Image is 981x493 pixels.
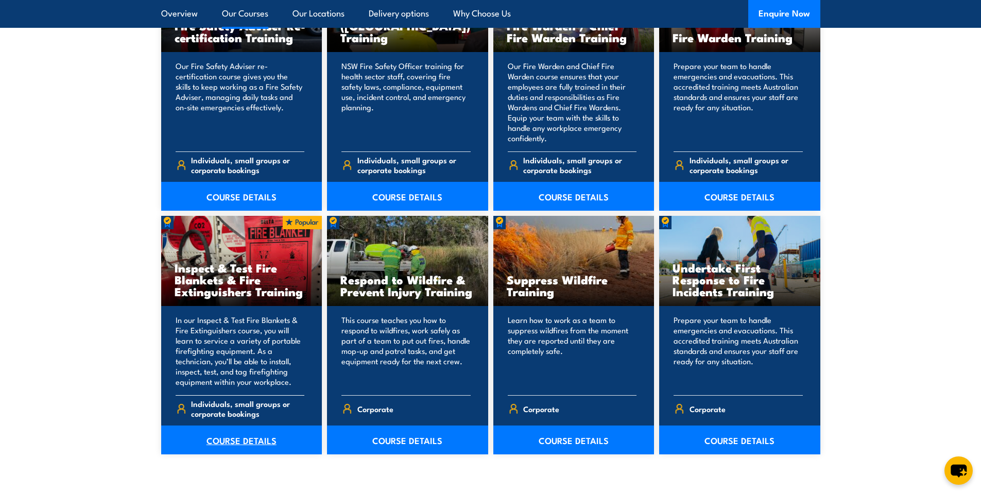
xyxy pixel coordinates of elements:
[673,262,807,297] h3: Undertake First Response to Fire Incidents Training
[507,20,641,43] h3: Fire Warden / Chief Fire Warden Training
[659,182,820,211] a: COURSE DETAILS
[191,399,304,418] span: Individuals, small groups or corporate bookings
[176,61,305,143] p: Our Fire Safety Adviser re-certification course gives you the skills to keep working as a Fire Sa...
[523,155,636,175] span: Individuals, small groups or corporate bookings
[176,315,305,387] p: In our Inspect & Test Fire Blankets & Fire Extinguishers course, you will learn to service a vari...
[493,426,655,454] a: COURSE DETAILS
[341,61,471,143] p: NSW Fire Safety Officer training for health sector staff, covering fire safety laws, compliance, ...
[523,401,559,417] span: Corporate
[507,274,641,297] h3: Suppress Wildfire Training
[357,401,393,417] span: Corporate
[175,20,309,43] h3: Fire Safety Adviser Re-certification Training
[161,182,322,211] a: COURSE DETAILS
[357,155,471,175] span: Individuals, small groups or corporate bookings
[659,426,820,454] a: COURSE DETAILS
[327,426,488,454] a: COURSE DETAILS
[674,61,803,143] p: Prepare your team to handle emergencies and evacuations. This accredited training meets Australia...
[673,31,807,43] h3: Fire Warden Training
[674,315,803,387] p: Prepare your team to handle emergencies and evacuations. This accredited training meets Australia...
[944,456,973,485] button: chat-button
[508,61,637,143] p: Our Fire Warden and Chief Fire Warden course ensures that your employees are fully trained in the...
[493,182,655,211] a: COURSE DETAILS
[340,8,475,43] h3: Fire Safety Officer ([GEOGRAPHIC_DATA]) Training
[161,426,322,454] a: COURSE DETAILS
[327,182,488,211] a: COURSE DETAILS
[191,155,304,175] span: Individuals, small groups or corporate bookings
[175,262,309,297] h3: Inspect & Test Fire Blankets & Fire Extinguishers Training
[341,315,471,387] p: This course teaches you how to respond to wildfires, work safely as part of a team to put out fir...
[340,274,475,297] h3: Respond to Wildfire & Prevent Injury Training
[690,155,803,175] span: Individuals, small groups or corporate bookings
[508,315,637,387] p: Learn how to work as a team to suppress wildfires from the moment they are reported until they ar...
[690,401,726,417] span: Corporate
